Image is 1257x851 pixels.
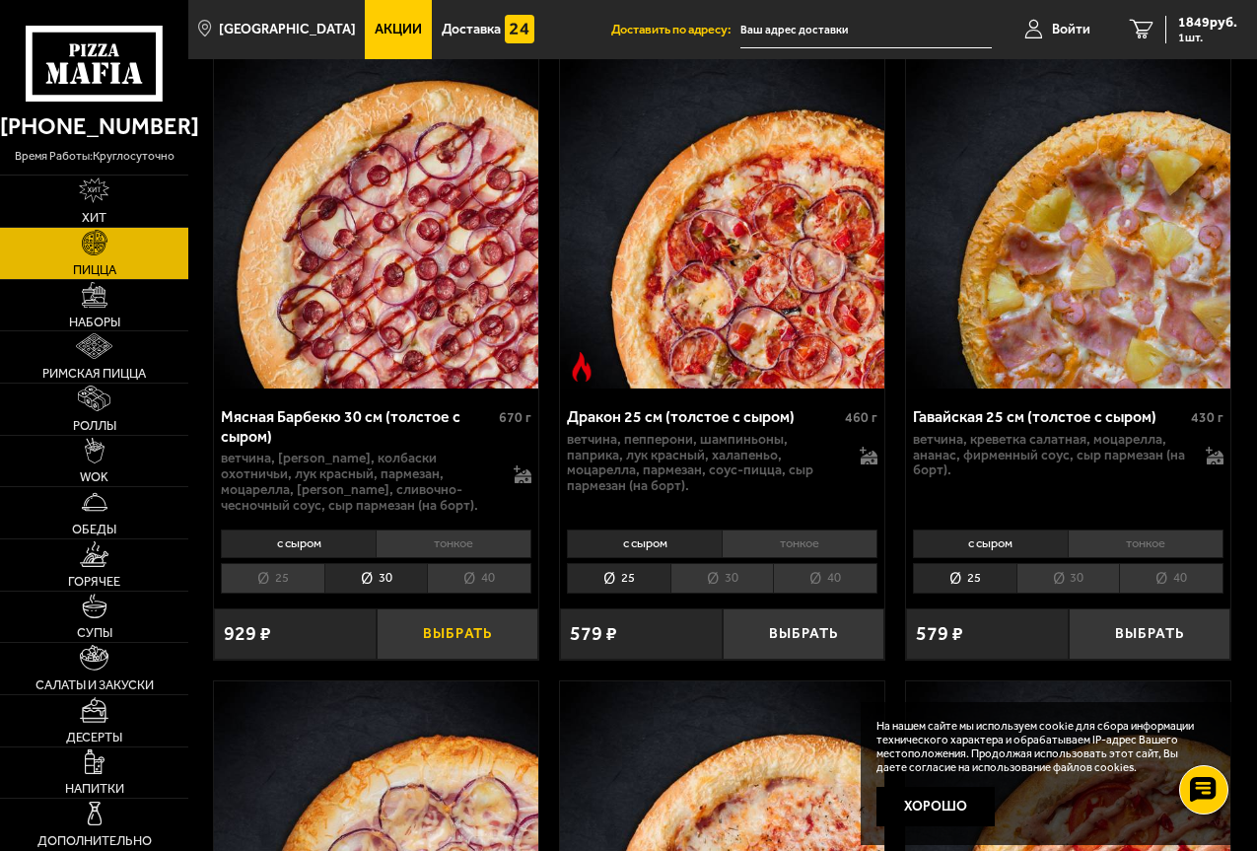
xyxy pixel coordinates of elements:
div: Мясная Барбекю 30 см (толстое с сыром) [221,407,494,445]
input: Ваш адрес доставки [740,12,992,48]
span: [GEOGRAPHIC_DATA] [219,23,356,36]
span: Супы [77,627,112,640]
li: 25 [567,563,670,594]
span: 1 шт. [1178,32,1237,43]
li: 30 [670,563,774,594]
span: Наборы [69,317,120,329]
p: ветчина, креветка салатная, моцарелла, ананас, фирменный соус, сыр пармезан (на борт). [913,432,1193,479]
span: WOK [80,471,108,484]
span: Десерты [66,732,122,745]
p: ветчина, [PERSON_NAME], колбаски охотничьи, лук красный, пармезан, моцарелла, [PERSON_NAME], слив... [221,451,501,514]
span: Салаты и закуски [35,679,154,692]
img: Гавайская 25 см (толстое с сыром) [906,57,1230,389]
img: Мясная Барбекю 30 см (толстое с сыром) [214,57,538,389]
span: 929 ₽ [224,624,271,644]
span: 579 ₽ [570,624,617,644]
span: Римская пицца [42,368,146,381]
span: Акции [375,23,422,36]
li: 25 [913,563,1016,594]
span: Хит [82,212,106,225]
p: ветчина, пепперони, шампиньоны, паприка, лук красный, халапеньо, моцарелла, пармезан, соус-пицца,... [567,432,847,495]
span: Роллы [73,420,116,433]
li: 25 [221,563,324,594]
li: 40 [1119,563,1223,594]
span: 579 ₽ [916,624,963,644]
span: 460 г [845,409,877,426]
li: с сыром [221,530,376,557]
a: Острое блюдоДракон 25 см (толстое с сыром) [560,57,884,389]
li: 30 [1016,563,1120,594]
li: тонкое [722,530,877,557]
span: Дополнительно [37,835,152,848]
span: Пицца [73,264,116,277]
button: Выбрать [1069,608,1231,661]
span: Доставка [442,23,501,36]
li: 40 [427,563,531,594]
button: Хорошо [876,787,995,826]
span: Напитки [65,783,124,796]
span: Обеды [72,524,116,536]
li: тонкое [376,530,531,557]
li: с сыром [913,530,1068,557]
span: 670 г [499,409,531,426]
img: Острое блюдо [567,352,596,382]
li: 30 [324,563,428,594]
span: Войти [1052,23,1090,36]
span: 430 г [1191,409,1223,426]
p: На нашем сайте мы используем cookie для сбора информации технического характера и обрабатываем IP... [876,720,1209,774]
button: Выбрать [723,608,885,661]
span: Доставить по адресу: [611,24,740,36]
li: тонкое [1068,530,1223,557]
img: 15daf4d41897b9f0e9f617042186c801.svg [505,15,534,44]
span: 1849 руб. [1178,16,1237,30]
div: Гавайская 25 см (толстое с сыром) [913,407,1186,426]
li: с сыром [567,530,722,557]
button: Выбрать [377,608,539,661]
span: Горячее [68,576,120,589]
li: 40 [773,563,877,594]
div: Дракон 25 см (толстое с сыром) [567,407,840,426]
img: Дракон 25 см (толстое с сыром) [560,57,884,389]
